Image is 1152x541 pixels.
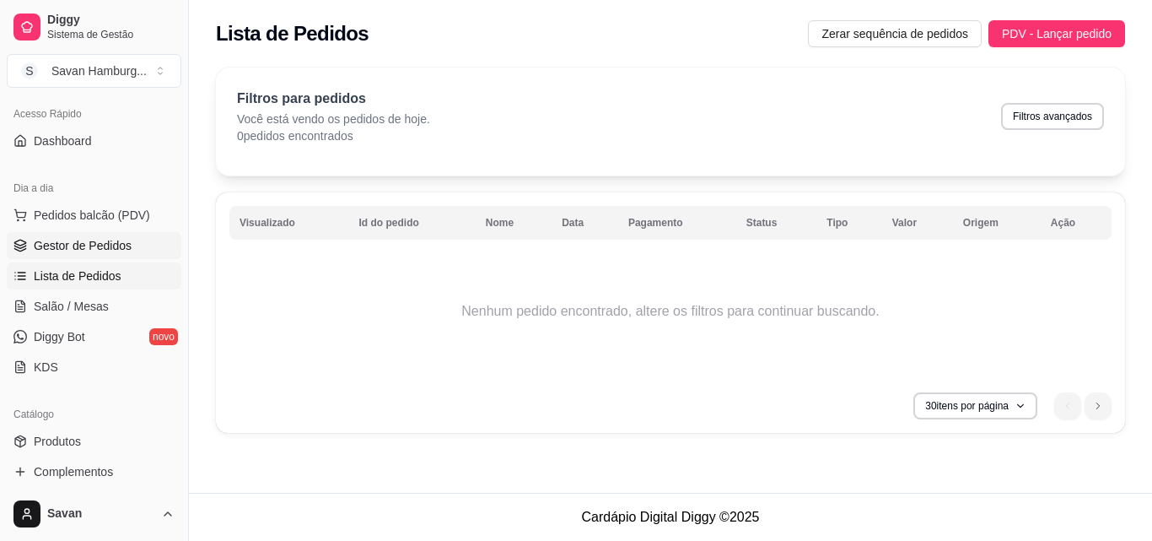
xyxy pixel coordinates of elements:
div: Dia a dia [7,175,181,202]
th: Tipo [816,206,881,240]
a: Complementos [7,458,181,485]
div: Savan Hamburg ... [51,62,147,79]
th: Pagamento [618,206,736,240]
th: Id do pedido [349,206,476,240]
nav: pagination navigation [1046,384,1120,428]
span: KDS [34,359,58,376]
button: Zerar sequência de pedidos [808,20,982,47]
span: Zerar sequência de pedidos [821,24,968,43]
a: Diggy Botnovo [7,323,181,350]
span: S [21,62,38,79]
div: Catálogo [7,401,181,428]
a: KDS [7,354,181,381]
span: PDV - Lançar pedido [1002,24,1112,43]
span: Gestor de Pedidos [34,237,132,254]
button: 30itens por página [913,392,1037,419]
span: Dashboard [34,133,92,149]
a: Salão / Mesas [7,293,181,320]
button: Filtros avançados [1001,103,1104,130]
th: Visualizado [229,206,349,240]
p: 0 pedidos encontrados [237,127,430,144]
button: Pedidos balcão (PDV) [7,202,181,229]
p: Filtros para pedidos [237,89,430,109]
div: Acesso Rápido [7,100,181,127]
a: Dashboard [7,127,181,154]
p: Você está vendo os pedidos de hoje. [237,111,430,127]
span: Produtos [34,433,81,450]
th: Status [736,206,817,240]
button: PDV - Lançar pedido [988,20,1125,47]
a: Lista de Pedidos [7,262,181,289]
a: Gestor de Pedidos [7,232,181,259]
button: Savan [7,494,181,534]
button: Select a team [7,54,181,88]
th: Origem [953,206,1041,240]
span: Pedidos balcão (PDV) [34,207,150,224]
th: Valor [882,206,953,240]
span: Sistema de Gestão [47,28,175,41]
a: Produtos [7,428,181,455]
li: next page button [1085,392,1112,419]
span: Diggy Bot [34,328,85,345]
span: Complementos [34,463,113,480]
th: Nome [476,206,552,240]
footer: Cardápio Digital Diggy © 2025 [189,493,1152,541]
span: Salão / Mesas [34,298,109,315]
h2: Lista de Pedidos [216,20,369,47]
td: Nenhum pedido encontrado, altere os filtros para continuar buscando. [229,244,1112,379]
span: Savan [47,506,154,522]
span: Lista de Pedidos [34,268,121,284]
a: DiggySistema de Gestão [7,7,181,47]
th: Ação [1041,206,1112,240]
th: Data [552,206,618,240]
span: Diggy [47,13,175,28]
